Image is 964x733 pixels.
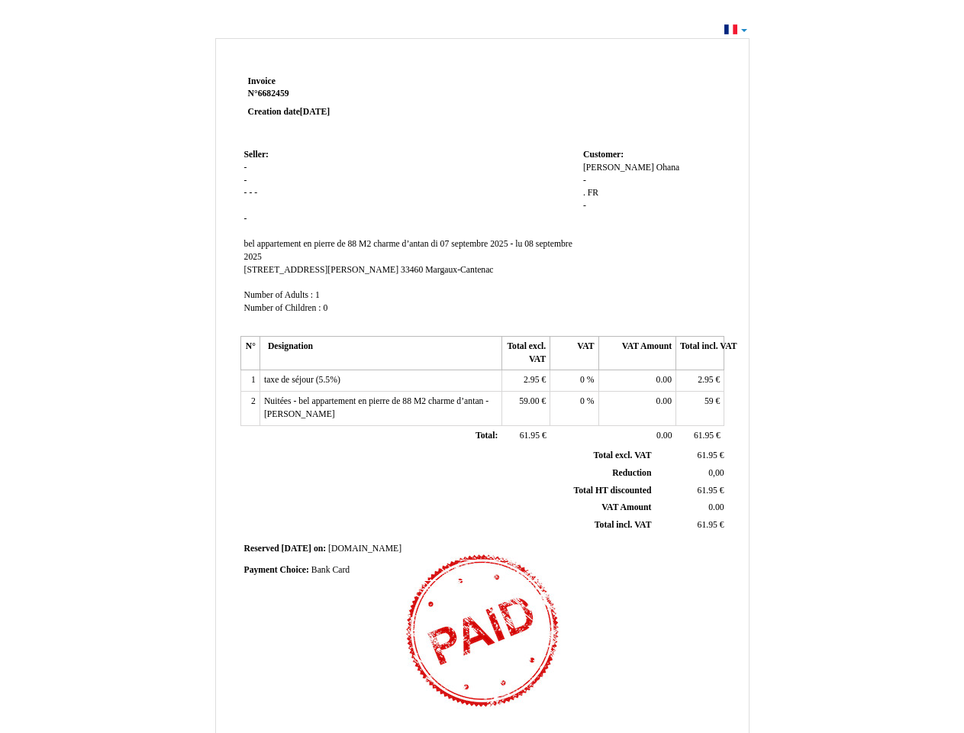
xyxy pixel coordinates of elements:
[244,176,247,186] span: -
[708,502,724,512] span: 0.00
[501,370,550,392] td: €
[676,425,724,447] td: €
[550,337,598,370] th: VAT
[594,450,652,460] span: Total excl. VAT
[580,396,585,406] span: 0
[244,544,279,554] span: Reserved
[249,188,252,198] span: -
[311,565,350,575] span: Bank Card
[656,375,672,385] span: 0.00
[656,396,672,406] span: 0.00
[654,482,727,499] td: €
[258,89,289,98] span: 6682459
[698,486,717,496] span: 61.95
[244,303,321,313] span: Number of Children :
[654,517,727,534] td: €
[244,265,399,275] span: [STREET_ADDRESS][PERSON_NAME]
[248,107,330,117] strong: Creation date
[425,265,493,275] span: Margaux-Cantenac
[240,370,260,392] td: 1
[698,520,717,530] span: 61.95
[476,431,498,441] span: Total:
[676,370,724,392] td: €
[654,447,727,464] td: €
[244,290,314,300] span: Number of Adults :
[583,150,624,160] span: Customer:
[240,337,260,370] th: N°
[264,375,340,385] span: taxe de séjour (5.5%)
[244,150,269,160] span: Seller:
[501,337,550,370] th: Total excl. VAT
[282,544,311,554] span: [DATE]
[708,468,724,478] span: 0,00
[244,214,247,224] span: -
[656,163,680,173] span: Ohana
[573,486,651,496] span: Total HT discounted
[601,502,651,512] span: VAT Amount
[520,431,540,441] span: 61.95
[501,425,550,447] td: €
[698,375,713,385] span: 2.95
[583,163,654,173] span: [PERSON_NAME]
[244,565,309,575] span: Payment Choice:
[595,520,652,530] span: Total incl. VAT
[254,188,257,198] span: -
[264,396,488,419] span: Nuitées - bel appartement en pierre de 88 M2 charme d’antan - [PERSON_NAME]
[656,431,672,441] span: 0.00
[248,76,276,86] span: Invoice
[315,290,320,300] span: 1
[583,201,586,211] span: -
[580,375,585,385] span: 0
[401,265,423,275] span: 33460
[698,450,717,460] span: 61.95
[598,337,675,370] th: VAT Amount
[583,188,585,198] span: .
[323,303,327,313] span: 0
[328,544,401,554] span: [DOMAIN_NAME]
[676,337,724,370] th: Total incl. VAT
[260,337,501,370] th: Designation
[550,370,598,392] td: %
[583,176,586,186] span: -
[244,163,247,173] span: -
[524,375,539,385] span: 2.95
[612,468,651,478] span: Reduction
[676,392,724,425] td: €
[501,392,550,425] td: €
[300,107,330,117] span: [DATE]
[588,188,598,198] span: FR
[248,88,430,100] strong: N°
[694,431,714,441] span: 61.95
[314,544,326,554] span: on:
[550,392,598,425] td: %
[244,239,429,249] span: bel appartement en pierre de 88 M2 charme d’antan
[519,396,539,406] span: 59.00
[704,396,714,406] span: 59
[244,239,572,262] span: di 07 septembre 2025 - lu 08 septembre 2025
[244,188,247,198] span: -
[240,392,260,425] td: 2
